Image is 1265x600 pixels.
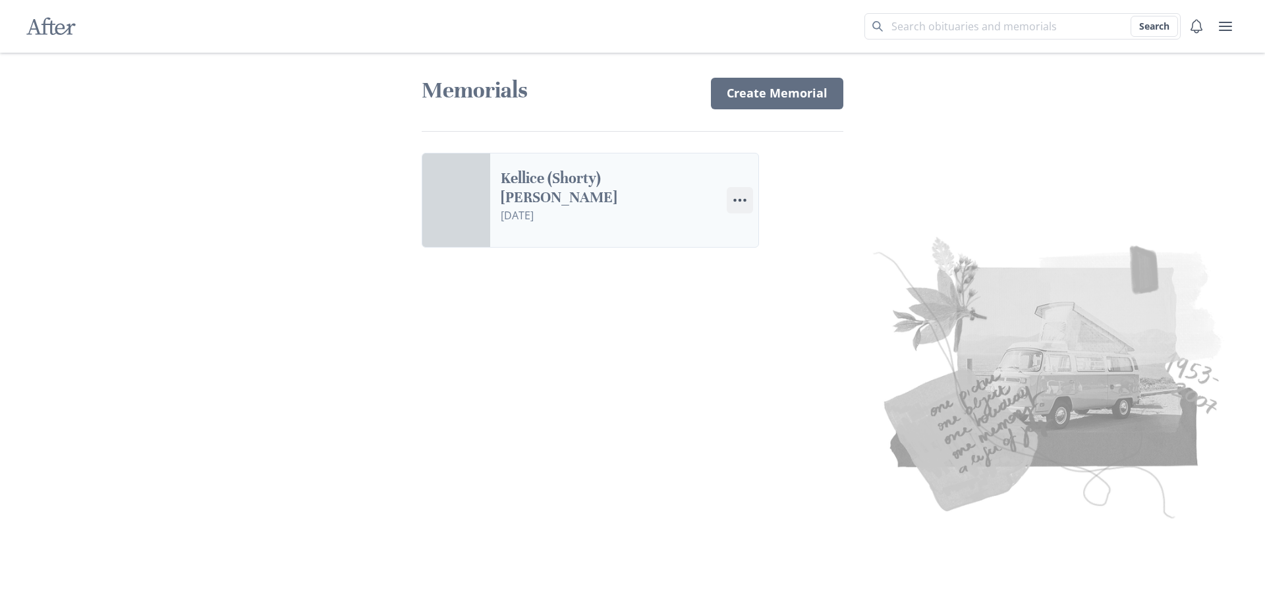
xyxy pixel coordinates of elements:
[711,78,843,109] a: Create Memorial
[601,225,1233,526] img: Collage of old pictures and notes
[501,169,716,207] a: Kellice (Shorty) [PERSON_NAME]
[727,187,753,213] button: Options
[1183,13,1210,40] button: Notifications
[1212,13,1239,40] button: user menu
[422,76,695,105] h1: Memorials
[864,13,1181,40] input: Search term
[1131,16,1178,37] button: Search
